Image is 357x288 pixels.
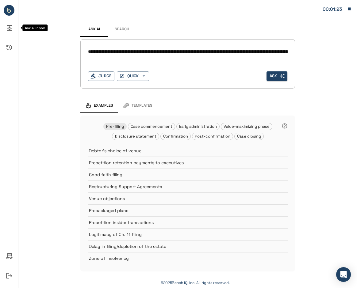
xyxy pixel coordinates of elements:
[161,134,190,139] span: Confirmation
[160,133,191,140] div: Confirmation
[117,71,149,81] button: QUICK
[88,192,288,204] div: Venue objections
[235,134,263,139] span: Case closing
[177,124,219,129] span: Early administration
[89,184,272,190] p: Restructuring Support Agreements
[88,27,100,32] span: Ask AI
[221,123,272,130] div: Value-maximizing phase
[89,231,272,237] p: Legitimacy of Ch. 11 filing
[176,123,220,130] div: Early administration
[192,133,233,140] div: Post-confirmation
[112,133,159,140] div: Disclosure statement
[112,134,159,139] span: Disclosure statement
[89,207,272,214] p: Prepackaged plans
[89,160,272,166] p: Prepetition retention payments to executives
[128,124,175,129] span: Case commencement
[88,157,288,169] div: Prepetition retention payments to executives
[221,124,272,129] span: Value-maximizing phase
[104,124,126,129] span: Pre-filing
[89,219,272,225] p: Prepetition insider transactions
[89,195,272,202] p: Venue objections
[88,252,288,264] div: Zone of insolvency
[323,5,344,13] div: Matter: 48557/2
[320,2,355,15] button: Matter: 48557/2
[108,22,136,37] button: Search
[22,25,48,31] div: Ask AI Inbox
[128,123,175,130] div: Case commencement
[88,228,288,240] div: Legitimacy of Ch. 11 filing
[89,255,272,261] p: Zone of insolvency
[88,216,288,228] div: Prepetition insider transactions
[103,123,127,130] div: Pre-filing
[89,243,272,249] p: Delay in filing/depletion of the estate
[88,71,114,81] button: Judge
[192,134,233,139] span: Post-confirmation
[132,103,152,108] span: Templates
[267,71,287,81] button: Ask
[89,148,272,154] p: Debtor's choice of venue
[88,204,288,216] div: Prepackaged plans
[80,98,295,113] div: examples and templates tabs
[94,103,113,108] span: Examples
[88,145,288,157] div: Debtor's choice of venue
[88,240,288,252] div: Delay in filing/depletion of the estate
[88,169,288,180] div: Good faith filing
[234,133,264,140] div: Case closing
[267,71,287,81] span: Enter search text
[336,267,351,282] div: Open Intercom Messenger
[89,172,272,178] p: Good faith filing
[88,180,288,192] div: Restructuring Support Agreements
